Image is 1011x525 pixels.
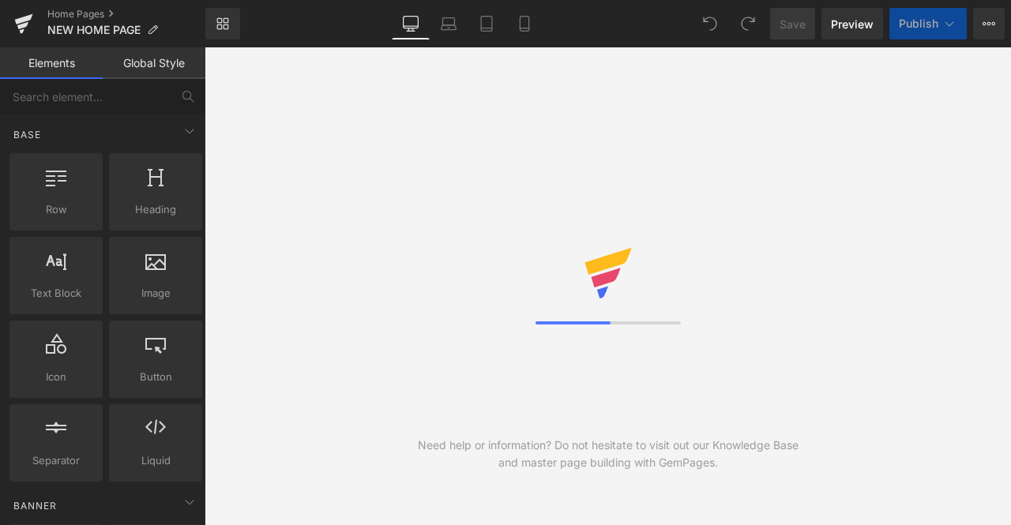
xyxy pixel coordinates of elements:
[468,8,505,39] a: Tablet
[114,285,197,302] span: Image
[12,498,58,513] span: Banner
[114,452,197,469] span: Liquid
[973,8,1005,39] button: More
[47,24,141,36] span: NEW HOME PAGE
[505,8,543,39] a: Mobile
[114,201,197,218] span: Heading
[205,8,240,39] a: New Library
[392,8,430,39] a: Desktop
[47,8,205,21] a: Home Pages
[831,16,874,32] span: Preview
[103,47,205,79] a: Global Style
[821,8,883,39] a: Preview
[114,369,197,385] span: Button
[14,369,98,385] span: Icon
[14,452,98,469] span: Separator
[14,201,98,218] span: Row
[406,437,810,471] div: Need help or information? Do not hesitate to visit out our Knowledge Base and master page buildin...
[12,127,43,142] span: Base
[430,8,468,39] a: Laptop
[14,285,98,302] span: Text Block
[780,16,806,32] span: Save
[732,8,764,39] button: Redo
[694,8,726,39] button: Undo
[899,17,938,30] span: Publish
[889,8,967,39] button: Publish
